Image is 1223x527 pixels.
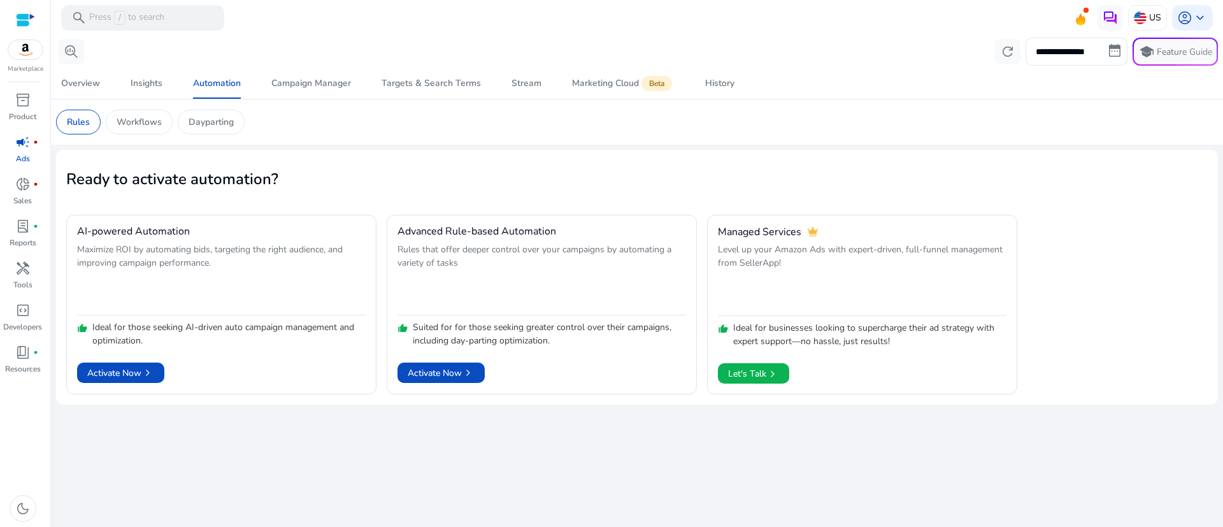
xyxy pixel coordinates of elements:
p: Tools [13,279,32,291]
p: Ideal for businesses looking to supercharge their ad strategy with expert support—no hassle, just... [733,321,1006,348]
span: chevron_right [141,366,154,379]
p: Press to search [89,11,164,25]
span: fiber_manual_record [33,140,38,145]
p: Rules [67,115,90,129]
img: us.svg [1134,11,1147,24]
span: dark_mode [15,501,31,516]
span: Let's Talk [728,363,779,385]
h2: Ready to activate automation? [66,170,1208,189]
h4: Advanced Rule-based Automation [397,226,556,238]
button: Activate Nowchevron_right [397,363,485,383]
span: code_blocks [15,303,31,318]
span: fiber_manual_record [33,350,38,355]
span: lab_profile [15,219,31,234]
div: Automation [193,79,241,88]
p: Dayparting [189,115,234,129]
p: Marketplace [8,64,43,74]
span: fiber_manual_record [33,224,38,229]
h4: Managed Services [718,226,801,238]
button: search_insights [59,39,84,64]
span: crown [806,226,819,238]
h4: AI-powered Automation [77,226,190,238]
div: Campaign Manager [271,79,351,88]
span: campaign [15,134,31,150]
span: Activate Now [87,366,154,380]
p: Workflows [117,115,162,129]
span: refresh [1000,44,1015,59]
img: amazon.svg [8,40,43,59]
p: Reports [10,237,36,249]
p: Ideal for those seeking AI-driven auto campaign management and optimization. [92,321,366,347]
span: handyman [15,261,31,276]
span: book_4 [15,345,31,360]
p: Resources [5,363,41,375]
span: thumb_up [718,324,728,334]
p: Rules that offer deeper control over your campaigns by automating a variety of tasks [397,243,686,312]
div: Overview [61,79,100,88]
span: Beta [641,76,672,91]
span: thumb_up [77,323,87,333]
span: search [71,10,87,25]
span: donut_small [15,177,31,192]
span: chevron_right [462,366,475,379]
div: Insights [131,79,162,88]
div: History [705,79,734,88]
span: thumb_up [397,323,408,333]
p: Sales [13,195,32,206]
p: Maximize ROI by automating bids, targeting the right audience, and improving campaign performance. [77,243,366,312]
span: fiber_manual_record [33,182,38,187]
p: US [1149,6,1161,29]
div: Targets & Search Terms [382,79,481,88]
p: Ads [16,153,30,164]
button: refresh [995,39,1020,64]
span: chevron_right [766,368,779,380]
p: Product [9,111,36,122]
button: schoolFeature Guide [1133,38,1218,66]
span: account_circle [1177,10,1192,25]
span: school [1139,44,1154,59]
p: Feature Guide [1157,46,1212,59]
div: Stream [511,79,541,88]
span: Activate Now [408,366,475,380]
span: keyboard_arrow_down [1192,10,1208,25]
span: inventory_2 [15,92,31,108]
button: Let's Talkchevron_right [718,363,789,384]
p: Level up your Amazon Ads with expert-driven, full-funnel management from SellerApp! [718,243,1006,312]
p: Suited for for those seeking greater control over their campaigns, including day-parting optimiza... [413,321,686,347]
div: Marketing Cloud [572,78,675,89]
span: search_insights [64,44,79,59]
p: Developers [3,321,42,333]
button: Activate Nowchevron_right [77,363,164,383]
span: / [114,11,125,25]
